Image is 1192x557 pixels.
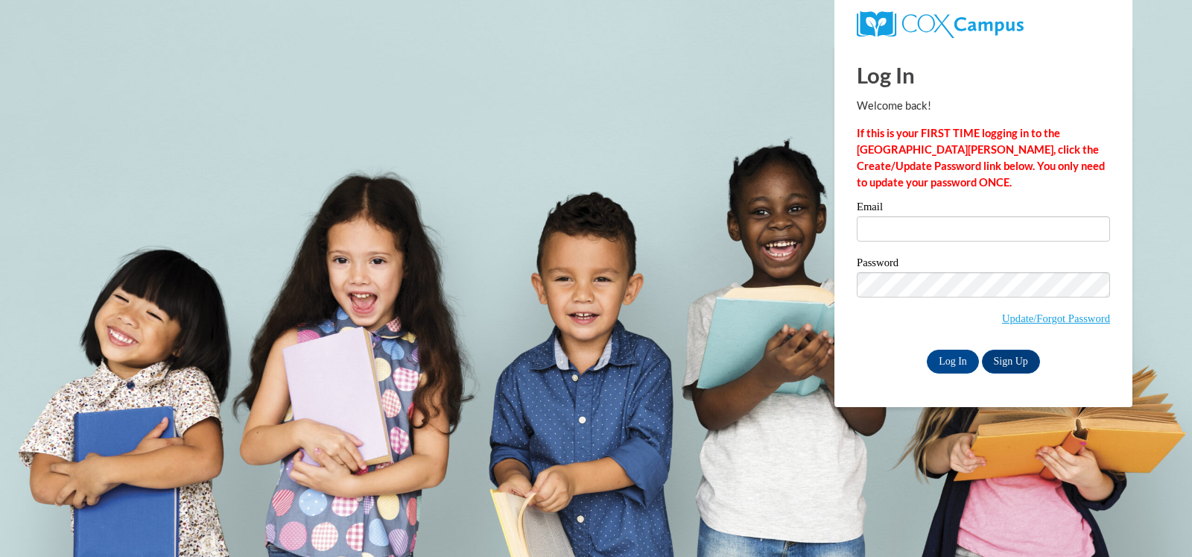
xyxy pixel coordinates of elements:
[1002,312,1110,324] a: Update/Forgot Password
[982,350,1040,374] a: Sign Up
[857,257,1110,272] label: Password
[857,127,1105,189] strong: If this is your FIRST TIME logging in to the [GEOGRAPHIC_DATA][PERSON_NAME], click the Create/Upd...
[857,98,1110,114] p: Welcome back!
[927,350,979,374] input: Log In
[857,11,1024,38] img: COX Campus
[857,201,1110,216] label: Email
[857,60,1110,90] h1: Log In
[857,11,1110,38] a: COX Campus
